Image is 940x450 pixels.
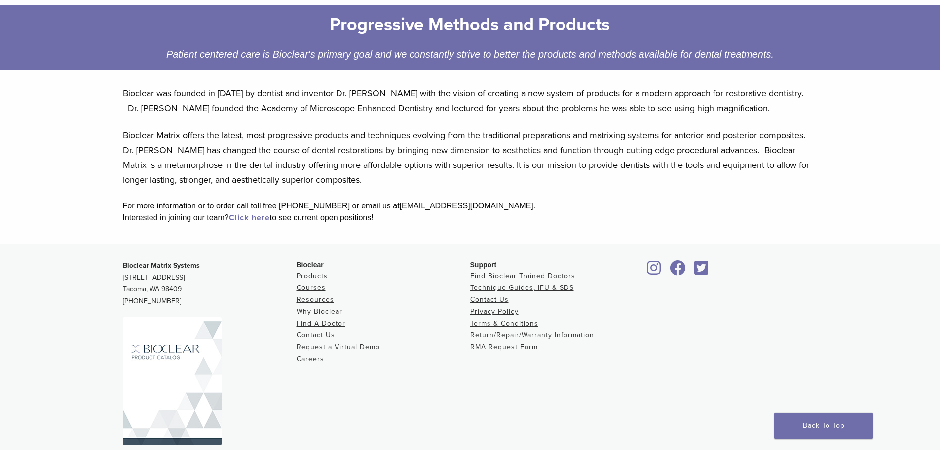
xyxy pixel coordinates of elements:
[297,319,345,327] a: Find A Doctor
[470,284,574,292] a: Technique Guides, IFU & SDS
[157,46,784,62] div: Patient centered care is Bioclear's primary goal and we constantly strive to better the products ...
[123,200,818,212] div: For more information or to order call toll free [PHONE_NUMBER] or email us at [EMAIL_ADDRESS][DOM...
[470,331,594,339] a: Return/Repair/Warranty Information
[123,128,818,187] p: Bioclear Matrix offers the latest, most progressive products and techniques evolving from the tra...
[470,343,538,351] a: RMA Request Form
[470,295,509,304] a: Contact Us
[123,261,200,270] strong: Bioclear Matrix Systems
[123,86,818,116] p: Bioclear was founded in [DATE] by dentist and inventor Dr. [PERSON_NAME] with the vision of creat...
[297,261,324,269] span: Bioclear
[123,260,297,307] p: [STREET_ADDRESS] Tacoma, WA 98409 [PHONE_NUMBER]
[297,272,328,280] a: Products
[667,266,689,276] a: Bioclear
[297,355,324,363] a: Careers
[470,261,497,269] span: Support
[229,213,270,223] a: Click here
[774,413,873,439] a: Back To Top
[297,343,380,351] a: Request a Virtual Demo
[297,331,335,339] a: Contact Us
[297,284,326,292] a: Courses
[470,307,519,316] a: Privacy Policy
[297,295,334,304] a: Resources
[297,307,342,316] a: Why Bioclear
[164,13,776,37] h2: Progressive Methods and Products
[470,319,538,327] a: Terms & Conditions
[123,212,818,224] div: Interested in joining our team? to see current open positions!
[644,266,665,276] a: Bioclear
[691,266,712,276] a: Bioclear
[470,272,575,280] a: Find Bioclear Trained Doctors
[123,317,222,445] img: Bioclear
